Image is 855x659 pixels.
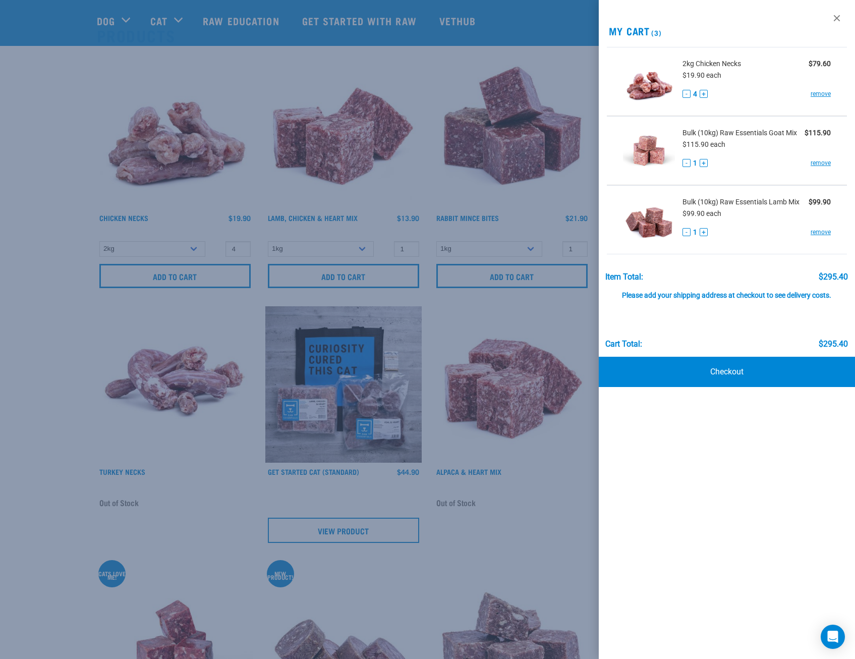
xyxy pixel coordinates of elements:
[623,125,675,177] img: Raw Essentials Goat Mix
[819,272,848,282] div: $295.40
[605,272,643,282] div: Item Total:
[809,60,831,68] strong: $79.60
[682,140,725,148] span: $115.90 each
[811,158,831,168] a: remove
[682,71,721,79] span: $19.90 each
[805,129,831,137] strong: $115.90
[811,228,831,237] a: remove
[682,128,797,138] span: Bulk (10kg) Raw Essentials Goat Mix
[682,209,721,217] span: $99.90 each
[623,194,675,246] img: Raw Essentials Lamb Mix
[821,625,845,649] div: Open Intercom Messenger
[809,198,831,206] strong: $99.90
[623,56,675,107] img: Chicken Necks
[700,228,708,236] button: +
[700,159,708,167] button: +
[700,90,708,98] button: +
[682,228,691,236] button: -
[682,59,741,69] span: 2kg Chicken Necks
[605,282,848,300] div: Please add your shipping address at checkout to see delivery costs.
[682,197,800,207] span: Bulk (10kg) Raw Essentials Lamb Mix
[811,89,831,98] a: remove
[693,89,697,99] span: 4
[693,227,697,238] span: 1
[819,340,848,349] div: $295.40
[693,158,697,169] span: 1
[650,31,661,34] span: (3)
[682,159,691,167] button: -
[682,90,691,98] button: -
[605,340,642,349] div: Cart total:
